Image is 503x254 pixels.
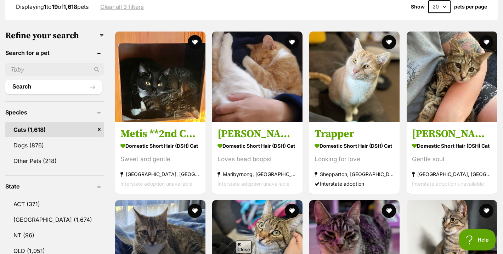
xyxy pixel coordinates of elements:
[412,127,492,140] h3: [PERSON_NAME] **2nd Chance Cat Rescue**
[115,32,205,122] img: Metis **2nd Chance Cat Rescue** - Domestic Short Hair (DSH) Cat
[5,212,104,227] a: [GEOGRAPHIC_DATA] (1,674)
[412,180,484,186] span: Interstate adoption unavailable
[217,154,297,164] div: Loves head boops!
[212,32,303,122] img: Tabitha - Domestic Short Hair (DSH) Cat
[5,197,104,211] a: ACT (371)
[188,204,202,218] button: favourite
[407,122,497,193] a: [PERSON_NAME] **2nd Chance Cat Rescue** Domestic Short Hair (DSH) Cat Gentle soul [GEOGRAPHIC_DAT...
[315,140,394,151] strong: Domestic Short Hair (DSH) Cat
[120,127,200,140] h3: Metis **2nd Chance Cat Rescue**
[120,154,200,164] div: Sweet and gentle
[120,169,200,179] strong: [GEOGRAPHIC_DATA], [GEOGRAPHIC_DATA]
[454,4,487,10] label: pets per page
[188,35,202,49] button: favourite
[63,3,77,10] strong: 1,618
[5,138,104,153] a: Dogs (876)
[217,169,297,179] strong: Maribyrnong, [GEOGRAPHIC_DATA]
[16,3,89,10] span: Displaying to of pets
[5,31,104,41] h3: Refine your search
[315,169,394,179] strong: Shepparton, [GEOGRAPHIC_DATA]
[5,109,104,115] header: Species
[236,241,252,253] span: Close
[285,35,299,49] button: favourite
[309,122,400,193] a: Trapper Domestic Short Hair (DSH) Cat Looking for love Shepparton, [GEOGRAPHIC_DATA] Interstate a...
[5,50,104,56] header: Search for a pet
[315,154,394,164] div: Looking for love
[217,127,297,140] h3: [PERSON_NAME]
[309,32,400,122] img: Trapper - Domestic Short Hair (DSH) Cat
[412,154,492,164] div: Gentle soul
[412,169,492,179] strong: [GEOGRAPHIC_DATA], [GEOGRAPHIC_DATA]
[5,183,104,190] header: State
[217,140,297,151] strong: Domestic Short Hair (DSH) Cat
[479,204,493,218] button: favourite
[217,180,289,186] span: Interstate adoption unavailable
[382,204,396,218] button: favourite
[459,229,496,250] iframe: Help Scout Beacon - Open
[115,122,205,193] a: Metis **2nd Chance Cat Rescue** Domestic Short Hair (DSH) Cat Sweet and gentle [GEOGRAPHIC_DATA],...
[5,122,104,137] a: Cats (1,618)
[382,35,396,49] button: favourite
[285,204,299,218] button: favourite
[411,4,425,10] span: Show
[52,3,58,10] strong: 19
[120,140,200,151] strong: Domestic Short Hair (DSH) Cat
[5,80,102,94] button: Search
[5,153,104,168] a: Other Pets (218)
[5,228,104,243] a: NT (96)
[44,3,46,10] strong: 1
[315,179,394,188] div: Interstate adoption
[100,4,144,10] a: Clear all 3 filters
[120,180,192,186] span: Interstate adoption unavailable
[479,35,493,49] button: favourite
[315,127,394,140] h3: Trapper
[5,63,104,76] input: Toby
[412,140,492,151] strong: Domestic Short Hair (DSH) Cat
[212,122,303,193] a: [PERSON_NAME] Domestic Short Hair (DSH) Cat Loves head boops! Maribyrnong, [GEOGRAPHIC_DATA] Inte...
[407,32,497,122] img: Caitlyn **2nd Chance Cat Rescue** - Domestic Short Hair (DSH) Cat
